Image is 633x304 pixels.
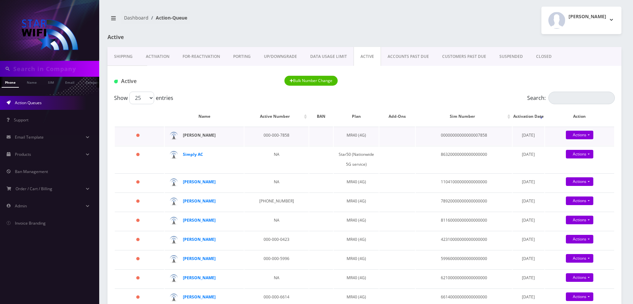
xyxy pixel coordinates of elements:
[416,212,512,230] td: 81160000000000000000
[379,107,415,126] th: Add-Ons
[334,231,379,249] td: MR40 (4G)
[522,237,535,242] span: [DATE]
[183,152,203,157] a: Simply AC
[183,132,216,138] a: [PERSON_NAME]
[566,150,593,158] a: Actions
[15,169,48,174] span: Ban Management
[129,92,154,104] select: Showentries
[566,254,593,263] a: Actions
[183,275,216,281] a: [PERSON_NAME]
[522,294,535,300] span: [DATE]
[381,47,436,66] a: ACCOUNTS PAST DUE
[522,132,535,138] span: [DATE]
[545,107,614,126] th: Action
[15,220,46,226] span: Invoice Branding
[183,217,216,223] a: [PERSON_NAME]
[107,11,359,30] nav: breadcrumb
[244,146,308,173] td: NA
[309,107,333,126] th: BAN
[566,131,593,139] a: Actions
[527,92,615,104] label: Search:
[522,179,535,185] span: [DATE]
[541,7,621,34] button: [PERSON_NAME]
[257,47,304,66] a: UP/DOWNGRADE
[227,47,257,66] a: PORTING
[334,269,379,288] td: MR40 (4G)
[334,146,379,173] td: Star50 (Nationwide 5G service)
[416,146,512,173] td: 86320000000000000000
[522,152,535,157] span: [DATE]
[334,173,379,192] td: MR40 (4G)
[23,77,40,87] a: Name
[15,203,27,209] span: Admin
[304,47,354,66] a: DATA USAGE LIMIT
[15,152,31,157] span: Products
[416,193,512,211] td: 78920000000000000000
[176,47,227,66] a: FOR-REActivation
[334,127,379,145] td: MR40 (4G)
[416,250,512,269] td: 59960000000000000000
[416,269,512,288] td: 62100000000000000000
[522,198,535,204] span: [DATE]
[20,18,79,51] img: StarWiFi
[354,47,381,66] a: ACTIVE
[566,216,593,224] a: Actions
[183,294,216,300] a: [PERSON_NAME]
[416,231,512,249] td: 42310000000000000000
[334,193,379,211] td: MR40 (4G)
[334,107,379,126] th: Plan
[114,92,173,104] label: Show entries
[165,107,244,126] th: Name
[522,217,535,223] span: [DATE]
[566,235,593,243] a: Actions
[569,14,606,20] h2: [PERSON_NAME]
[566,177,593,186] a: Actions
[548,92,615,104] input: Search:
[416,173,512,192] td: 11041000000000000000
[244,231,308,249] td: 000-000-0423
[244,212,308,230] td: NA
[13,63,98,75] input: Search in Company
[334,250,379,269] td: MR40 (4G)
[522,275,535,281] span: [DATE]
[513,107,544,126] th: Activation Date: activate to sort column ascending
[416,107,512,126] th: Sim Number: activate to sort column ascending
[244,193,308,211] td: [PHONE_NUMBER]
[114,80,118,83] img: Active
[566,273,593,282] a: Actions
[107,47,139,66] a: Shipping
[334,212,379,230] td: MR40 (4G)
[183,256,216,261] a: [PERSON_NAME]
[183,198,216,204] a: [PERSON_NAME]
[416,127,512,145] td: 00000000000000007858
[15,100,42,106] span: Action Queues
[82,77,105,87] a: Company
[183,179,216,185] a: [PERSON_NAME]
[566,292,593,301] a: Actions
[566,196,593,205] a: Actions
[45,77,57,87] a: SIM
[522,256,535,261] span: [DATE]
[107,34,272,40] h1: Active
[124,15,148,21] a: Dashboard
[244,127,308,145] td: 000-000-7858
[14,117,28,123] span: Support
[16,186,52,192] span: Order / Cart / Billing
[244,173,308,192] td: NA
[244,250,308,269] td: 000-000-5996
[493,47,529,66] a: SUSPENDED
[183,237,216,242] a: [PERSON_NAME]
[139,47,176,66] a: Activation
[529,47,558,66] a: CLOSED
[436,47,493,66] a: CUSTOMERS PAST DUE
[244,269,308,288] td: NA
[114,78,274,84] h1: Active
[284,76,338,86] button: Bulk Number Change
